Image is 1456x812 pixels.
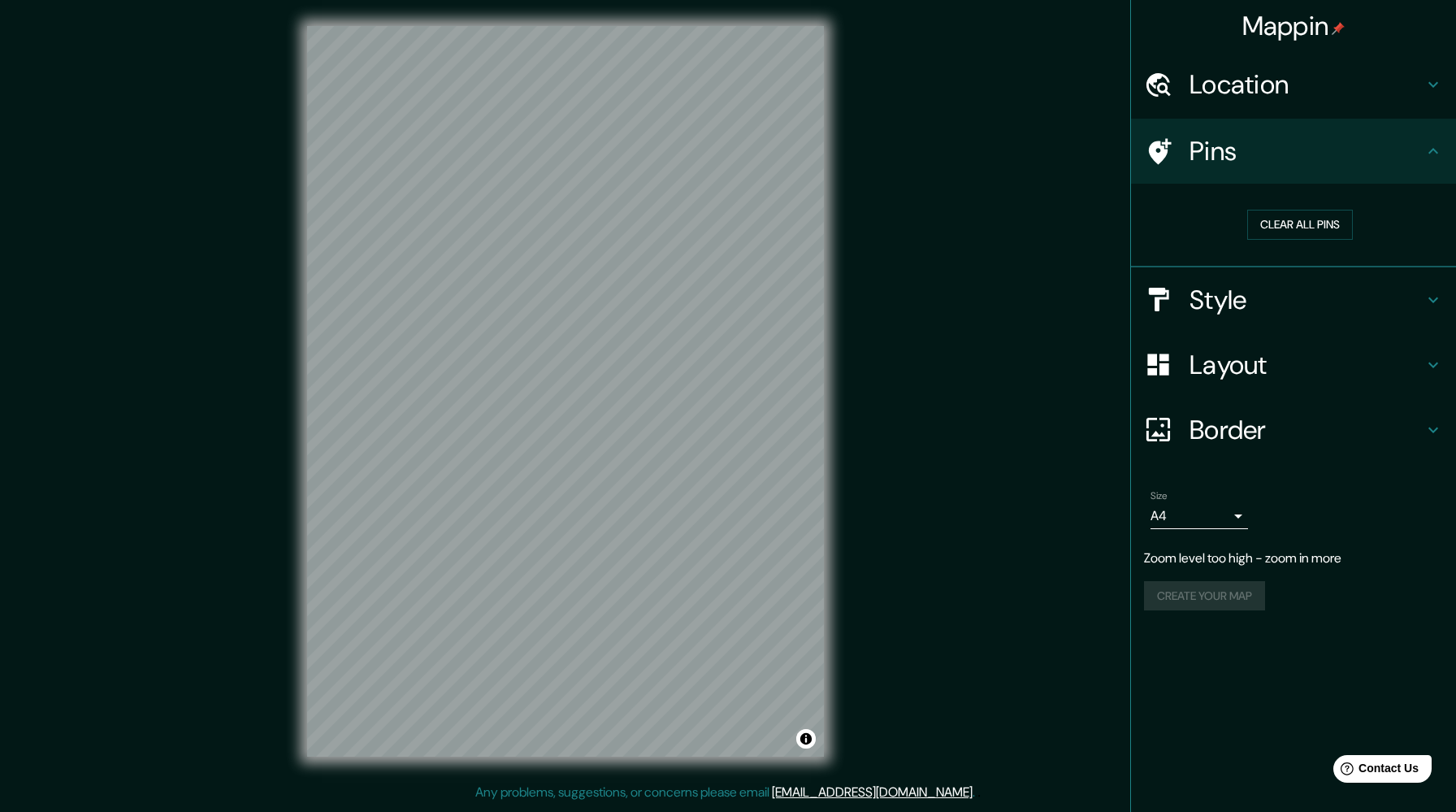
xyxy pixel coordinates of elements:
[975,783,977,802] div: .
[1189,414,1423,446] h4: Border
[977,783,981,802] div: .
[1131,397,1456,462] div: Border
[772,784,973,801] a: [EMAIL_ADDRESS][DOMAIN_NAME]
[475,783,975,802] p: Any problems, suggestions, or concerns please email .
[1131,267,1456,332] div: Style
[307,26,824,757] canvas: Map
[1311,749,1438,794] iframe: Help widget launcher
[1242,10,1345,42] h4: Mappin
[1247,210,1353,240] button: Clear all pins
[796,729,816,749] button: Toggle attribution
[1332,22,1345,35] img: pin-icon.png
[1189,135,1423,167] h4: Pins
[1144,549,1443,568] p: Zoom level too high - zoom in more
[1131,119,1456,184] div: Pins
[1189,284,1423,316] h4: Style
[1131,52,1456,117] div: Location
[1189,68,1423,101] h4: Location
[1189,349,1423,381] h4: Layout
[1150,503,1248,529] div: A4
[1150,489,1168,502] label: Size
[1131,332,1456,397] div: Layout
